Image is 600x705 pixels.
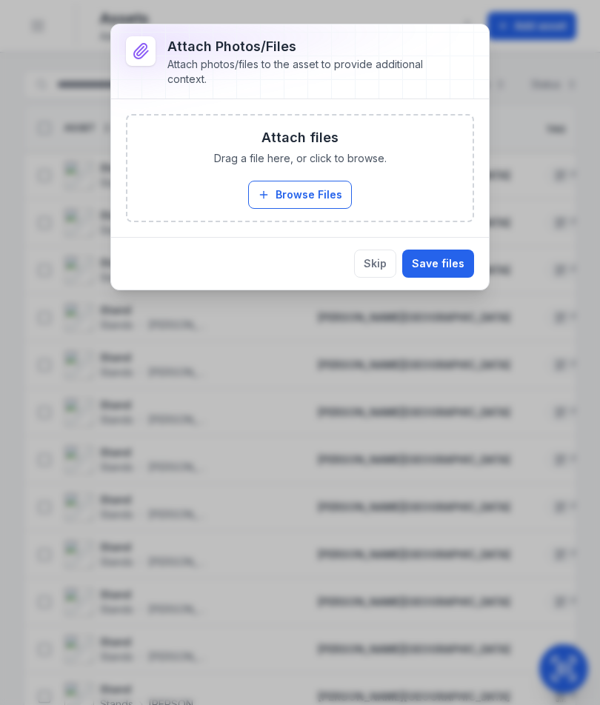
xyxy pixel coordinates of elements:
button: Save files [402,250,474,278]
button: Skip [354,250,396,278]
span: Drag a file here, or click to browse. [214,151,387,166]
h3: Attach files [261,127,339,148]
h3: Attach photos/files [167,36,450,57]
button: Browse Files [248,181,352,209]
div: Attach photos/files to the asset to provide additional context. [167,57,450,87]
